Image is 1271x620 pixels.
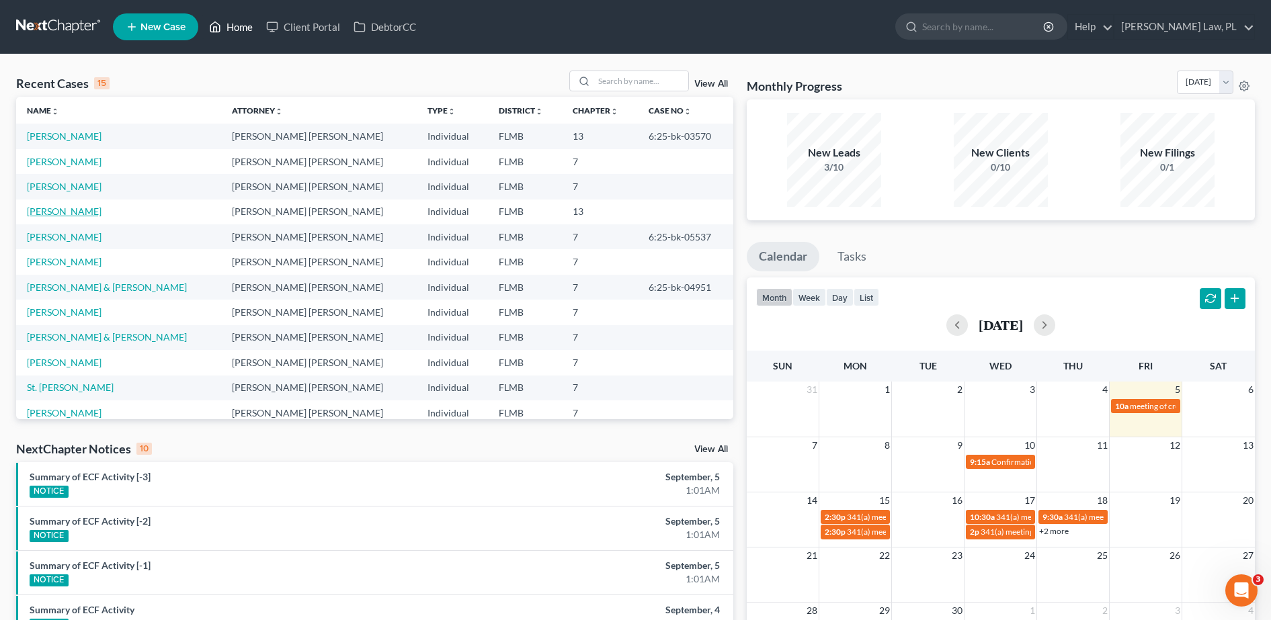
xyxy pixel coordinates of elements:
div: 1:01AM [499,484,720,497]
td: 7 [562,325,638,350]
div: New Filings [1120,145,1215,161]
span: 18 [1096,492,1109,508]
span: 341(a) meeting [996,512,1049,522]
div: 0/10 [954,161,1048,174]
td: 7 [562,149,638,174]
td: 6:25-bk-03570 [638,124,733,148]
td: 7 [562,375,638,400]
td: FLMB [488,300,563,324]
i: unfold_more [535,107,543,116]
a: Summary of ECF Activity [-2] [30,515,151,527]
span: meeting of creditors [1130,401,1200,411]
td: 7 [562,249,638,274]
span: 2 [1101,603,1109,619]
span: 3 [1028,382,1036,398]
span: 9 [956,437,964,453]
span: 28 [805,603,819,619]
span: Confirmation hearing [991,457,1067,467]
span: 3 [1174,603,1182,619]
a: View All [694,445,728,454]
span: 7 [811,437,819,453]
a: Typeunfold_more [427,105,456,116]
a: [PERSON_NAME] & [PERSON_NAME] [27,281,187,293]
td: Individual [417,149,488,174]
h2: [DATE] [979,318,1023,332]
span: 341(a) meeting [1064,512,1117,522]
td: Individual [417,124,488,148]
a: Nameunfold_more [27,105,59,116]
td: 13 [562,124,638,148]
div: 1:01AM [499,572,720,586]
button: day [826,288,854,306]
span: 29 [878,603,891,619]
td: Individual [417,275,488,300]
input: Search by name... [922,14,1045,39]
a: [PERSON_NAME] Law, PL [1114,15,1254,39]
a: [PERSON_NAME] [27,256,101,267]
span: 2p [970,527,979,537]
i: unfold_more [51,107,59,116]
span: 8 [883,437,891,453]
a: View All [694,79,728,89]
div: 10 [136,443,152,455]
div: September, 4 [499,603,720,617]
div: NOTICE [30,530,69,542]
button: list [854,288,879,306]
a: Summary of ECF Activity [-1] [30,560,151,571]
td: [PERSON_NAME] [PERSON_NAME] [221,350,416,375]
a: [PERSON_NAME] [27,181,101,192]
td: [PERSON_NAME] [PERSON_NAME] [221,174,416,199]
div: September, 5 [499,470,720,484]
span: 12 [1168,437,1182,453]
td: FLMB [488,174,563,199]
button: month [756,288,792,306]
div: 15 [94,77,110,89]
span: 27 [1241,547,1255,564]
a: Client Portal [259,15,347,39]
span: Sun [773,360,792,371]
a: [PERSON_NAME] [27,306,101,318]
td: [PERSON_NAME] [PERSON_NAME] [221,325,416,350]
a: [PERSON_NAME] [27,156,101,167]
span: 4 [1101,382,1109,398]
td: [PERSON_NAME] [PERSON_NAME] [221,400,416,425]
div: 3/10 [787,161,881,174]
span: 30 [950,603,964,619]
td: Individual [417,325,488,350]
a: [PERSON_NAME] [27,407,101,418]
td: Individual [417,400,488,425]
h3: Monthly Progress [747,78,842,94]
a: Districtunfold_more [499,105,543,116]
span: 21 [805,547,819,564]
i: unfold_more [448,107,456,116]
span: 2 [956,382,964,398]
a: DebtorCC [347,15,423,39]
input: Search by name... [594,71,688,91]
div: 0/1 [1120,161,1215,174]
td: FLMB [488,124,563,148]
span: 1 [883,382,891,398]
td: [PERSON_NAME] [PERSON_NAME] [221,124,416,148]
td: 13 [562,200,638,224]
td: Individual [417,200,488,224]
a: Summary of ECF Activity [30,604,134,615]
div: NextChapter Notices [16,441,152,457]
td: FLMB [488,350,563,375]
div: New Clients [954,145,1048,161]
a: [PERSON_NAME] [27,130,101,142]
td: 7 [562,300,638,324]
span: 13 [1241,437,1255,453]
span: 26 [1168,547,1182,564]
span: 23 [950,547,964,564]
span: 4 [1247,603,1255,619]
a: St. [PERSON_NAME] [27,382,114,393]
span: 6 [1247,382,1255,398]
div: Recent Cases [16,75,110,91]
div: NOTICE [30,574,69,586]
td: FLMB [488,200,563,224]
td: 6:25-bk-05537 [638,224,733,249]
span: 10:30a [970,512,995,522]
span: 22 [878,547,891,564]
td: FLMB [488,375,563,400]
span: 9:15a [970,457,990,467]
